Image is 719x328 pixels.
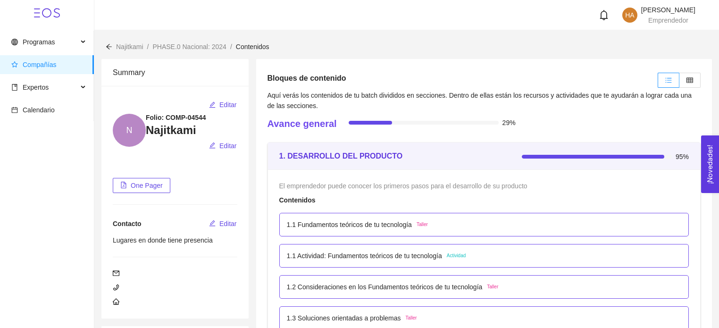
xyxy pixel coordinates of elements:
[113,298,119,305] span: home
[219,141,237,151] span: Editar
[113,284,119,291] span: phone
[219,100,237,110] span: Editar
[665,77,672,84] span: unordered-list
[268,73,346,84] h5: Bloques de contenido
[106,43,112,50] span: arrow-left
[447,252,466,260] span: Actividad
[152,43,226,50] span: PHASE.0 Nacional: 2024
[113,270,119,277] span: mail
[287,313,401,323] p: 1.3 Soluciones orientadas a problemas
[113,59,237,86] div: Summary
[11,61,18,68] span: star
[701,135,719,193] button: Open Feedback Widget
[230,43,232,50] span: /
[209,138,237,153] button: editEditar
[648,17,688,24] span: Emprendedor
[417,221,428,228] span: Taller
[287,282,483,292] p: 1.2 Consideraciones en los Fundamentos teóricos de tu tecnología
[209,142,216,150] span: edit
[406,314,417,322] span: Taller
[209,97,237,112] button: editEditar
[209,101,216,109] span: edit
[23,61,57,68] span: Compañías
[625,8,634,23] span: HA
[279,182,527,190] span: El emprendedor puede conocer los primeros pasos para el desarrollo de su producto
[599,10,609,20] span: bell
[287,219,412,230] p: 1.1 Fundamentos teóricos de tu tecnología
[120,182,127,189] span: file-pdf
[131,180,163,191] span: One Pager
[502,119,516,126] span: 29%
[113,236,213,244] span: Lugares en donde tiene presencia
[23,38,55,46] span: Programas
[23,106,55,114] span: Calendario
[676,153,689,160] span: 95%
[268,117,337,130] h4: Avance general
[113,220,142,227] span: Contacto
[11,39,18,45] span: global
[268,92,692,109] span: Aquí verás los contenidos de tu batch divididos en secciones. Dentro de ellas están los recursos ...
[146,114,206,121] strong: Folio: COMP-04544
[487,283,498,291] span: Taller
[686,77,693,84] span: table
[11,107,18,113] span: calendar
[147,43,149,50] span: /
[641,6,695,14] span: [PERSON_NAME]
[209,216,237,231] button: editEditar
[23,84,49,91] span: Expertos
[126,114,133,147] span: N
[236,43,269,50] span: Contenidos
[219,219,237,229] span: Editar
[279,152,403,160] strong: 1. DESARROLLO DEL PRODUCTO
[116,43,143,50] span: Najitkami
[113,178,170,193] button: file-pdfOne Pager
[146,123,237,138] h3: Najitkami
[209,220,216,227] span: edit
[287,251,442,261] p: 1.1 Actividad: Fundamentos teóricos de tu tecnología
[279,196,316,204] strong: Contenidos
[11,84,18,91] span: book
